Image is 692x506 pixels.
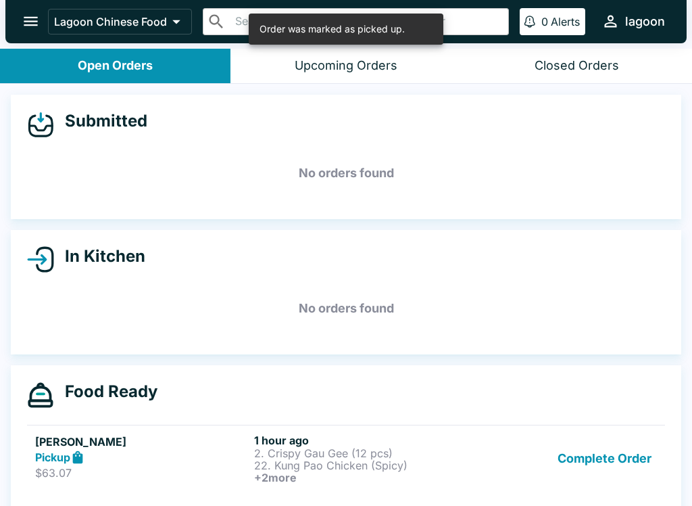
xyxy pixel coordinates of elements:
h6: 1 hour ago [254,434,468,447]
h5: No orders found [27,284,665,333]
h5: [PERSON_NAME] [35,434,249,450]
div: Order was marked as picked up. [259,18,405,41]
h4: Food Ready [54,382,157,402]
h4: Submitted [54,111,147,131]
button: lagoon [596,7,670,36]
div: lagoon [625,14,665,30]
input: Search orders by name or phone number [231,12,503,31]
p: Alerts [551,15,580,28]
h4: In Kitchen [54,246,145,267]
div: Upcoming Orders [295,58,397,74]
p: Lagoon Chinese Food [54,15,167,28]
div: Closed Orders [535,58,619,74]
div: Open Orders [78,58,153,74]
strong: Pickup [35,451,70,464]
button: open drawer [14,4,48,39]
p: 0 [541,15,548,28]
a: [PERSON_NAME]Pickup$63.071 hour ago2. Crispy Gau Gee (12 pcs)22. Kung Pao Chicken (Spicy)+2moreCo... [27,425,665,492]
p: 22. Kung Pao Chicken (Spicy) [254,459,468,471]
button: Complete Order [552,434,657,484]
h5: No orders found [27,149,665,198]
h6: + 2 more [254,471,468,484]
button: Lagoon Chinese Food [48,9,192,34]
p: 2. Crispy Gau Gee (12 pcs) [254,447,468,459]
p: $63.07 [35,466,249,480]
